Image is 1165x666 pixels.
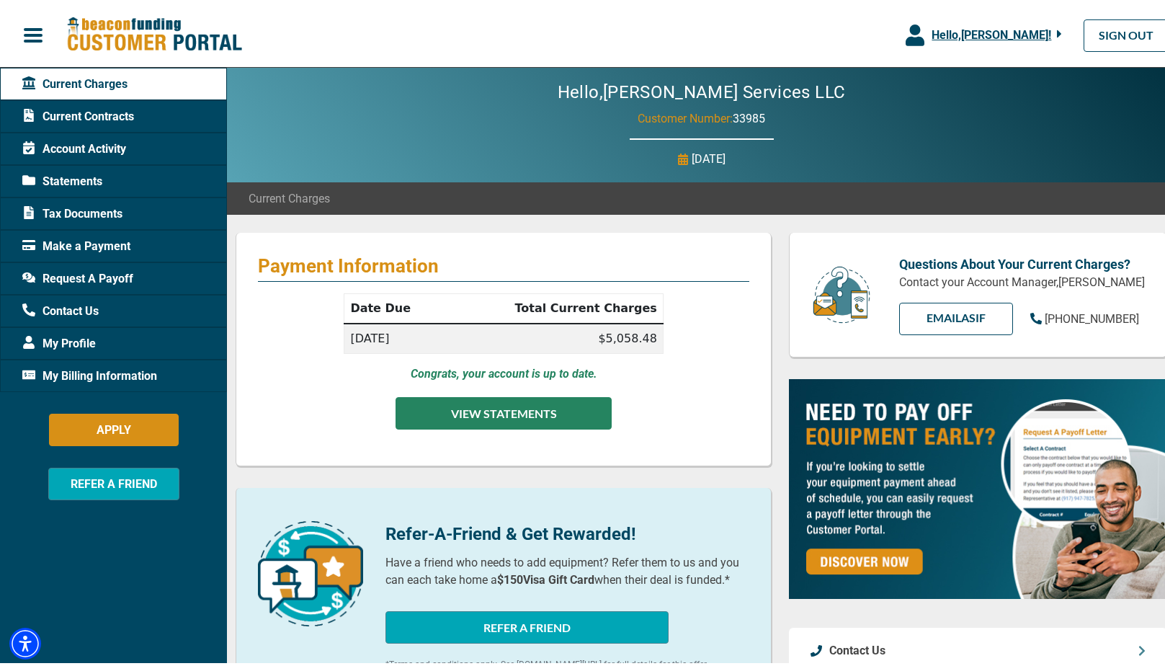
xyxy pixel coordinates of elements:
span: Current Charges [22,73,128,90]
button: REFER A FRIEND [48,465,179,497]
span: 33985 [733,109,765,123]
button: VIEW STATEMENTS [396,394,612,427]
span: Account Activity [22,138,126,155]
span: Current Contracts [22,105,134,123]
p: Have a friend who needs to add equipment? Refer them to us and you can each take home a when thei... [385,551,750,586]
img: Beacon Funding Customer Portal Logo [66,14,242,50]
span: My Billing Information [22,365,157,382]
img: refer-a-friend-icon.png [258,518,363,623]
img: customer-service.png [809,262,874,322]
p: [DATE] [692,148,726,165]
p: Contact your Account Manager, [PERSON_NAME] [899,271,1145,288]
b: $150 Visa Gift Card [497,570,594,584]
span: [PHONE_NUMBER] [1045,309,1139,323]
span: Customer Number: [638,109,733,123]
h2: Hello, [PERSON_NAME] Services LLC [514,79,889,100]
a: [PHONE_NUMBER] [1030,308,1139,325]
span: Current Charges [249,187,330,205]
span: Request A Payoff [22,267,133,285]
span: My Profile [22,332,96,350]
th: Total Current Charges [446,291,663,321]
span: Make a Payment [22,235,130,252]
a: EMAILAsif [899,300,1014,332]
td: $5,058.48 [446,321,663,351]
span: Tax Documents [22,203,122,220]
th: Date Due [344,291,446,321]
p: Congrats, your account is up to date. [411,363,597,380]
p: Contact Us [829,639,885,657]
span: Statements [22,170,102,187]
span: Contact Us [22,300,99,317]
div: Accessibility Menu [9,625,41,657]
span: Hello, [PERSON_NAME] ! [932,25,1051,39]
td: [DATE] [344,321,446,351]
button: APPLY [49,411,179,443]
p: Refer-A-Friend & Get Rewarded! [385,518,750,544]
p: Payment Information [258,252,749,275]
button: REFER A FRIEND [385,608,669,641]
p: Questions About Your Current Charges? [899,252,1145,271]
